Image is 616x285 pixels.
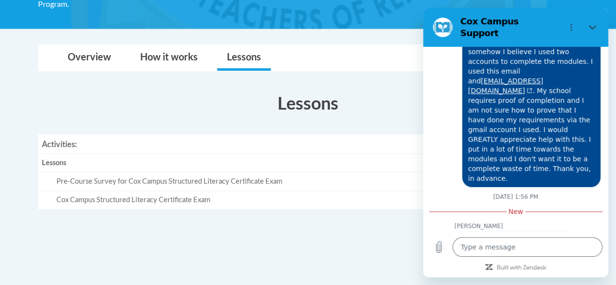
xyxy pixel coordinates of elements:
[56,176,459,187] div: Pre-Course Survey for Cox Campus Structured Literacy Certificate Exam
[38,134,463,154] th: Activities:
[131,45,207,71] a: How it works
[38,91,579,115] h3: Lessons
[42,158,459,168] div: Lessons
[56,195,459,205] div: Cox Campus Structured Literacy Certificate Exam
[217,45,271,71] a: Lessons
[58,45,121,71] a: Overview
[423,8,608,277] iframe: Messaging window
